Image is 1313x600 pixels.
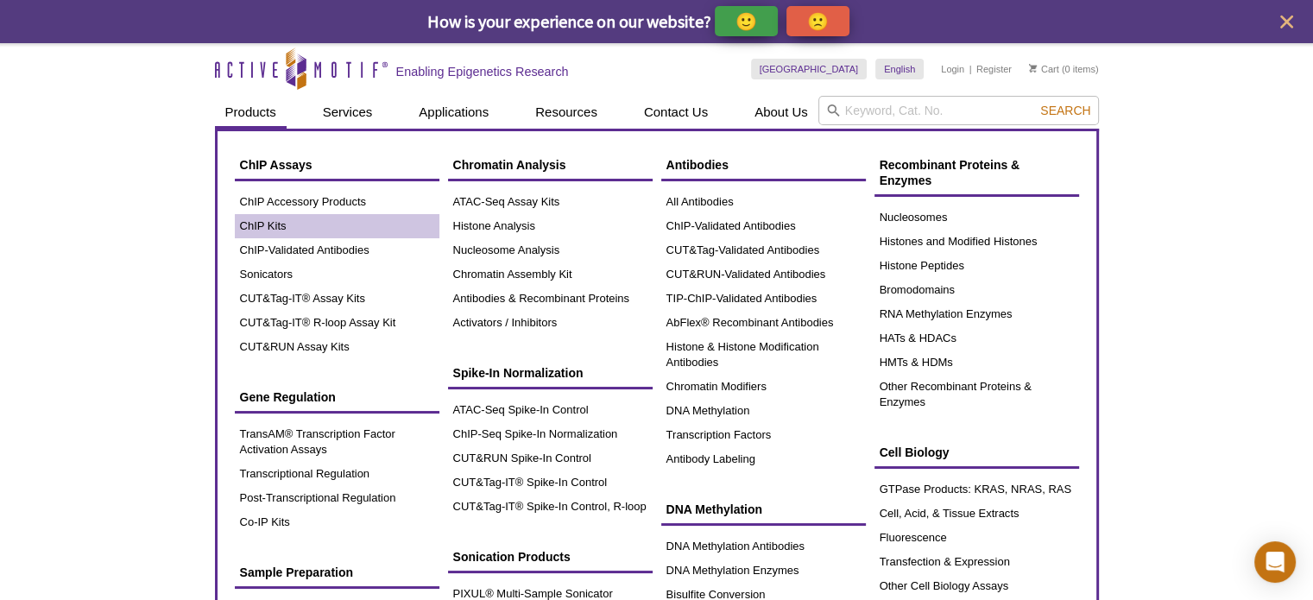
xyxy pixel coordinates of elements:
a: All Antibodies [661,190,866,214]
a: Post-Transcriptional Regulation [235,486,439,510]
li: (0 items) [1029,59,1099,79]
button: Search [1035,103,1095,118]
a: Contact Us [634,96,718,129]
a: Cart [1029,63,1059,75]
a: Other Recombinant Proteins & Enzymes [874,375,1079,414]
a: DNA Methylation [661,493,866,526]
a: ChIP-Validated Antibodies [661,214,866,238]
a: CUT&Tag-IT® Spike-In Control [448,471,653,495]
a: Chromatin Analysis [448,148,653,181]
span: How is your experience on our website? [427,10,711,32]
a: Nucleosome Analysis [448,238,653,262]
a: GTPase Products: KRAS, NRAS, RAS [874,477,1079,502]
li: | [969,59,972,79]
a: ChIP-Seq Spike-In Normalization [448,422,653,446]
a: Products [215,96,287,129]
p: 🙂 [735,10,757,32]
a: CUT&Tag-IT® Assay Kits [235,287,439,311]
a: ChIP-Validated Antibodies [235,238,439,262]
a: TIP-ChIP-Validated Antibodies [661,287,866,311]
a: Nucleosomes [874,205,1079,230]
a: DNA Methylation Enzymes [661,559,866,583]
span: Sonication Products [453,550,571,564]
a: Transcriptional Regulation [235,462,439,486]
a: ATAC-Seq Assay Kits [448,190,653,214]
a: Cell Biology [874,436,1079,469]
a: Resources [525,96,608,129]
p: 🙁 [807,10,829,32]
a: Histone Peptides [874,254,1079,278]
a: Gene Regulation [235,381,439,414]
a: DNA Methylation [661,399,866,423]
a: RNA Methylation Enzymes [874,302,1079,326]
a: Antibodies [661,148,866,181]
button: close [1276,11,1297,33]
a: Histone Analysis [448,214,653,238]
img: Your Cart [1029,64,1037,73]
span: Chromatin Analysis [453,158,566,172]
input: Keyword, Cat. No. [818,96,1099,125]
a: Sonication Products [448,540,653,573]
a: Sonicators [235,262,439,287]
a: Co-IP Kits [235,510,439,534]
span: Recombinant Proteins & Enzymes [880,158,1020,187]
a: ChIP Assays [235,148,439,181]
a: Antibody Labeling [661,447,866,471]
a: Services [312,96,383,129]
a: Other Cell Biology Assays [874,574,1079,598]
a: HATs & HDACs [874,326,1079,351]
a: Applications [408,96,499,129]
a: Login [941,63,964,75]
a: HMTs & HDMs [874,351,1079,375]
a: Chromatin Assembly Kit [448,262,653,287]
a: DNA Methylation Antibodies [661,534,866,559]
span: Antibodies [666,158,729,172]
a: ChIP Kits [235,214,439,238]
a: CUT&Tag-IT® R-loop Assay Kit [235,311,439,335]
a: About Us [744,96,818,129]
span: DNA Methylation [666,502,762,516]
a: ATAC-Seq Spike-In Control [448,398,653,422]
span: ChIP Assays [240,158,312,172]
a: AbFlex® Recombinant Antibodies [661,311,866,335]
a: Transfection & Expression [874,550,1079,574]
a: Transcription Factors [661,423,866,447]
a: Activators / Inhibitors [448,311,653,335]
a: Recombinant Proteins & Enzymes [874,148,1079,197]
a: Spike-In Normalization [448,357,653,389]
a: TransAM® Transcription Factor Activation Assays [235,422,439,462]
span: Gene Regulation [240,390,336,404]
a: CUT&Tag-IT® Spike-In Control, R-loop [448,495,653,519]
span: Spike-In Normalization [453,366,584,380]
a: CUT&RUN Spike-In Control [448,446,653,471]
span: Cell Biology [880,445,950,459]
a: CUT&RUN Assay Kits [235,335,439,359]
a: Bromodomains [874,278,1079,302]
a: Chromatin Modifiers [661,375,866,399]
a: English [875,59,924,79]
span: Search [1040,104,1090,117]
span: Sample Preparation [240,565,354,579]
h2: Enabling Epigenetics Research [396,64,569,79]
a: Cell, Acid, & Tissue Extracts [874,502,1079,526]
a: Histones and Modified Histones [874,230,1079,254]
a: CUT&RUN-Validated Antibodies [661,262,866,287]
div: Open Intercom Messenger [1254,541,1296,583]
a: Antibodies & Recombinant Proteins [448,287,653,311]
a: ChIP Accessory Products [235,190,439,214]
a: Sample Preparation [235,556,439,589]
a: CUT&Tag-Validated Antibodies [661,238,866,262]
a: Histone & Histone Modification Antibodies [661,335,866,375]
a: [GEOGRAPHIC_DATA] [751,59,868,79]
a: Fluorescence [874,526,1079,550]
a: Register [976,63,1012,75]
